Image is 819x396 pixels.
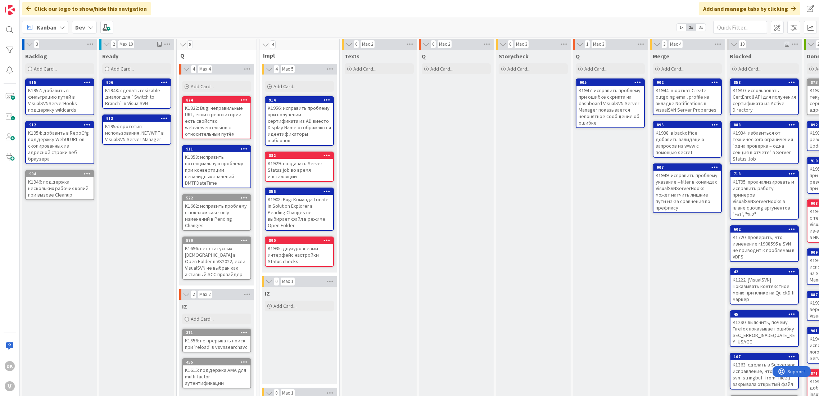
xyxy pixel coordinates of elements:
div: Max 4 [199,67,211,71]
div: 890 [269,238,333,243]
span: Ready [102,53,118,60]
div: K1953: исправить потенциальную проблему при конвертации невалидных значений DMTFDateTime [183,152,250,188]
div: K1935: двухуровневый интерфейс настройки Status checks [266,244,333,266]
div: 570K1696: нет статусных [DEMOGRAPHIC_DATA] в Open Folder в VS2022, если VisualSVN не выбран как а... [183,237,250,279]
span: IZ [182,303,187,310]
span: Storycheck [499,53,529,60]
span: 4 [270,40,276,49]
a: 371K1556: не прерывать поиск при 'reload' в vsvnsearchsvc [182,329,251,352]
div: K1662: исправить проблему с показом case-only изменений в Pending Changes [183,201,250,230]
div: 570 [186,238,250,243]
a: 874K1922: Bug: неправильные URL, если в репозитории есть свойство webviewer:revision с относитель... [182,96,251,139]
a: 455K1615: поддержка AMA для multi-factor аутентификации [182,358,251,388]
a: 902K1944: шорткат Create outgoing email profile на вкладке Notifications в VisualSVN Server Prope... [653,78,722,115]
div: 907K1949: исправить проблему: указание --filter в командах VisualSVNServerHooks может матчить лиш... [653,164,721,212]
div: Max 2 [439,42,450,46]
div: 42 [734,269,798,274]
div: K1948: сделать resizable диалог для `Switch to Branch` в VisualSVN [103,86,171,108]
div: 915K1957: добавить в фильтрацию путей в VisualSVNServerHooks поддержку wildcards [26,79,94,114]
div: K1929: создавать Server Status job во время инсталляции [266,159,333,181]
a: 858K1910: использовать CertEnroll API для получения сертификата из Active Directory [730,78,799,115]
a: 888K1934: избавиться от технического ограничения "одна проверка – одна секция в отчете" в Server ... [730,121,799,164]
span: Add Card... [191,316,214,322]
div: 858 [730,79,798,86]
div: 902 [653,79,721,86]
a: 915K1957: добавить в фильтрацию путей в VisualSVNServerHooks поддержку wildcards [25,78,94,115]
div: 107 [734,354,798,359]
div: K1720: проверить, что изменение r1908595 в SVN не приводит к проблемам в VDFS [730,233,798,261]
div: 904 [29,171,94,176]
div: 907 [653,164,721,171]
div: K1947: исправить проблему: при ошибке скрипта на dashboard VisualSVN Server Manager показывается ... [576,86,644,127]
span: 1x [677,24,686,31]
a: 911K1953: исправить потенциальную проблему при конвертации невалидных значений DMTFDateTime [182,145,251,188]
div: 856K1908: Bug: Команда Locate in Solution Explorer в Pending Changes не выбирает файл в режиме Op... [266,188,333,230]
a: 912K1954: добавить в RepoCfg поддержку WebUI URL-ов скопированных из адресной строки веб браузера [25,121,94,164]
span: Q [180,52,248,59]
div: 911 [183,146,250,152]
div: 858 [734,80,798,85]
div: 522 [183,195,250,201]
div: 905K1947: исправить проблему: при ошибке скрипта на dashboard VisualSVN Server Manager показывает... [576,79,644,127]
div: K1795: проанализировать и исправить работу примеров VisualSVNServerHooks в плане quoting аргумент... [730,177,798,219]
div: 895 [653,122,721,128]
div: 858K1910: использовать CertEnroll API для получения сертификата из Active Directory [730,79,798,114]
div: 455 [183,359,250,365]
div: Max 3 [516,42,527,46]
div: 45K1290: выяснить, почему Firefox показывает ошибку SEC_ERROR_INADEQUATE_KEY_USAGE [730,311,798,346]
img: Visit kanbanzone.com [5,5,15,15]
span: 2 [111,40,117,49]
span: Add Card... [191,83,214,90]
div: 570 [183,237,250,244]
div: 107K1363: сделать в Subversion исправление, чтобы svn_stringbuf_from_file2() закрывала открытый файл [730,354,798,389]
span: 0 [507,40,513,49]
div: 890 [266,237,333,244]
div: 906 [103,79,171,86]
a: 904K1946: поддержка нескольких рабочих копий при вызове Cleanup [25,170,94,200]
div: 895K1938: в backoffice добавить валидацию запросов из www с помощью secret [653,122,721,157]
span: Add Card... [430,66,453,72]
div: DK [5,361,15,371]
div: 718 [730,171,798,177]
div: 904K1946: поддержка нескольких рабочих копий при вызове Cleanup [26,171,94,199]
a: 107K1363: сделать в Subversion исправление, чтобы svn_stringbuf_from_file2() закрывала открытый файл [730,353,799,390]
span: 3 [34,40,40,49]
div: 371K1556: не прерывать поиск при 'reload' в vsvnsearchsvc [183,329,250,352]
div: 888 [734,122,798,127]
span: Support [15,1,33,10]
span: Backlog [25,53,47,60]
div: 874K1922: Bug: неправильные URL, если в репозитории есть свойство webviewer:revision с относитель... [183,97,250,139]
div: 882 [269,153,333,158]
div: 907 [657,165,721,170]
div: 882 [266,152,333,159]
div: 455 [186,360,250,365]
div: K1556: не прерывать поиск при 'reload' в vsvnsearchsvc [183,336,250,352]
div: 895 [657,122,721,127]
div: 911K1953: исправить потенциальную проблему при конвертации невалидных значений DMTFDateTime [183,146,250,188]
span: Add Card... [353,66,376,72]
div: 371 [183,329,250,336]
span: 4 [191,65,196,73]
div: 906K1948: сделать resizable диалог для `Switch to Branch` в VisualSVN [103,79,171,108]
span: 8 [187,40,193,49]
div: 45 [730,311,798,318]
span: 10 [738,40,746,49]
div: K1222: [VisualSVN] Показывать контекстное меню при клике на QuickDiff маркер [730,275,798,304]
a: 913K1955: прототип использования .NET/WPF в VisualSVN Server Manager [102,114,171,145]
span: 0 [353,40,359,49]
a: 907K1949: исправить проблему: указание --filter в командах VisualSVNServerHooks может матчить лиш... [653,163,722,213]
div: 874 [183,97,250,103]
div: K1908: Bug: Команда Locate in Solution Explorer в Pending Changes не выбирает файл в режиме Open ... [266,195,333,230]
div: K1957: добавить в фильтрацию путей в VisualSVNServerHooks поддержку wildcards [26,86,94,114]
div: 914 [269,98,333,103]
a: 890K1935: двухуровневый интерфейс настройки Status checks [265,237,334,267]
div: 888 [730,122,798,128]
span: Texts [345,53,359,60]
div: 902K1944: шорткат Create outgoing email profile на вкладке Notifications в VisualSVN Server Prope... [653,79,721,114]
span: Merge [653,53,669,60]
div: Max 10 [119,42,133,46]
div: K1944: шорткат Create outgoing email profile на вкладке Notifications в VisualSVN Server Properties [653,86,721,114]
div: Max 2 [362,42,373,46]
div: 890K1935: двухуровневый интерфейс настройки Status checks [266,237,333,266]
span: 3x [696,24,706,31]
